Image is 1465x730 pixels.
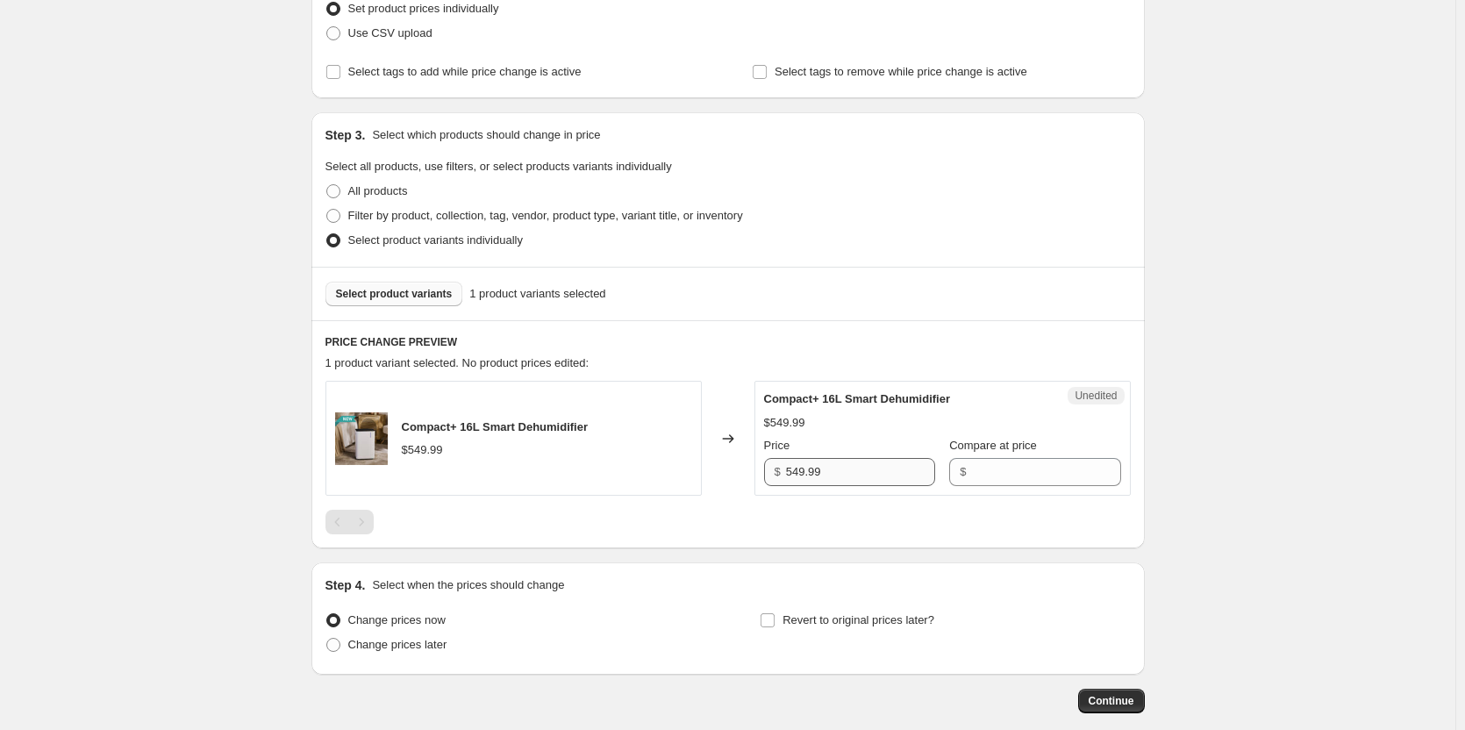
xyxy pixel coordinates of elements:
div: $549.99 [402,441,443,459]
span: Revert to original prices later? [783,613,934,626]
span: All products [348,184,408,197]
span: 1 product variants selected [469,285,605,303]
span: Use CSV upload [348,26,432,39]
span: Change prices later [348,638,447,651]
span: $ [960,465,966,478]
h2: Step 4. [325,576,366,594]
span: Select tags to add while price change is active [348,65,582,78]
span: Select product variants individually [348,233,523,247]
span: Compare at price [949,439,1037,452]
span: Set product prices individually [348,2,499,15]
button: Continue [1078,689,1145,713]
span: Select all products, use filters, or select products variants individually [325,160,672,173]
span: Continue [1089,694,1134,708]
div: $549.99 [764,414,805,432]
span: $ [775,465,781,478]
span: Select product variants [336,287,453,301]
span: Compact+ 16L Smart Dehumidifier [402,420,589,433]
span: Price [764,439,790,452]
nav: Pagination [325,510,374,534]
p: Select which products should change in price [372,126,600,144]
span: Unedited [1075,389,1117,403]
img: ACD216LIFESTYLE12000X2000_80x.webp [335,412,388,465]
span: Filter by product, collection, tag, vendor, product type, variant title, or inventory [348,209,743,222]
h2: Step 3. [325,126,366,144]
button: Select product variants [325,282,463,306]
span: Select tags to remove while price change is active [775,65,1027,78]
p: Select when the prices should change [372,576,564,594]
span: Change prices now [348,613,446,626]
span: 1 product variant selected. No product prices edited: [325,356,590,369]
span: Compact+ 16L Smart Dehumidifier [764,392,951,405]
h6: PRICE CHANGE PREVIEW [325,335,1131,349]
